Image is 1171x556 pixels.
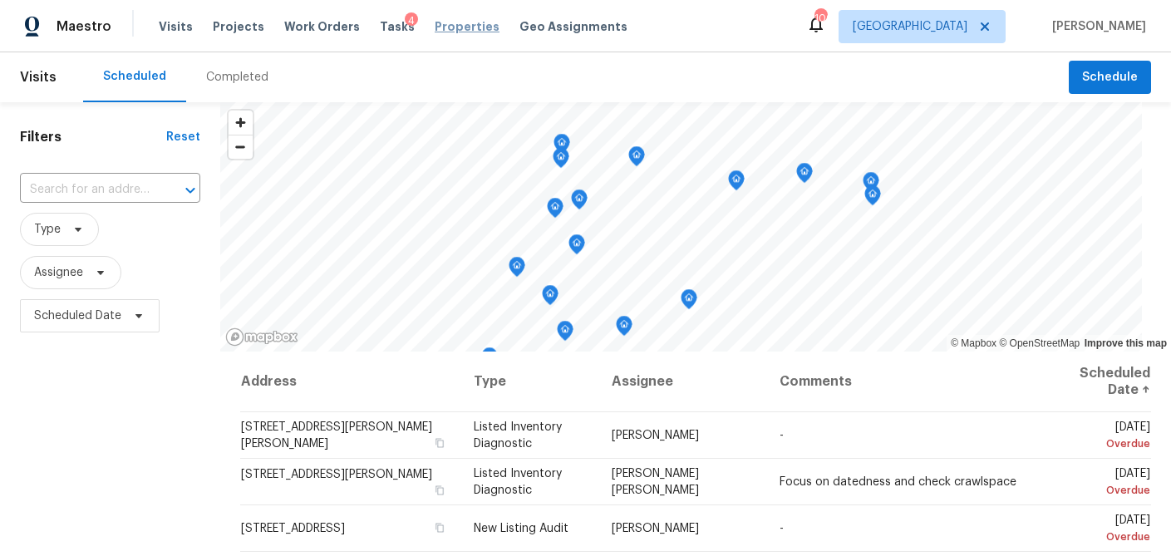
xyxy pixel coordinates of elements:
[435,18,499,35] span: Properties
[1040,352,1151,412] th: Scheduled Date ↑
[481,347,498,373] div: Map marker
[568,234,585,260] div: Map marker
[474,421,562,450] span: Listed Inventory Diagnostic
[241,523,345,534] span: [STREET_ADDRESS]
[553,148,569,174] div: Map marker
[616,316,632,342] div: Map marker
[103,68,166,85] div: Scheduled
[628,146,645,172] div: Map marker
[1082,67,1138,88] span: Schedule
[229,135,253,159] button: Zoom out
[206,69,268,86] div: Completed
[612,468,699,496] span: [PERSON_NAME] [PERSON_NAME]
[780,476,1016,488] span: Focus on datedness and check crawlspace
[1053,482,1150,499] div: Overdue
[557,321,573,347] div: Map marker
[780,523,784,534] span: -
[213,18,264,35] span: Projects
[240,352,460,412] th: Address
[57,18,111,35] span: Maestro
[780,430,784,441] span: -
[229,111,253,135] button: Zoom in
[460,352,599,412] th: Type
[571,189,588,215] div: Map marker
[1069,61,1151,95] button: Schedule
[1053,514,1150,545] span: [DATE]
[951,337,996,349] a: Mapbox
[166,129,200,145] div: Reset
[380,21,415,32] span: Tasks
[766,352,1040,412] th: Comments
[1053,435,1150,452] div: Overdue
[432,520,447,535] button: Copy Address
[1046,18,1146,35] span: [PERSON_NAME]
[20,177,154,203] input: Search for an address...
[547,198,563,224] div: Map marker
[864,185,881,211] div: Map marker
[1053,421,1150,452] span: [DATE]
[20,59,57,96] span: Visits
[554,134,570,160] div: Map marker
[220,102,1142,352] canvas: Map
[681,289,697,315] div: Map marker
[34,308,121,324] span: Scheduled Date
[612,523,699,534] span: [PERSON_NAME]
[20,129,166,145] h1: Filters
[225,327,298,347] a: Mapbox homepage
[796,163,813,189] div: Map marker
[999,337,1080,349] a: OpenStreetMap
[814,10,826,27] div: 106
[509,257,525,283] div: Map marker
[1085,337,1167,349] a: Improve this map
[405,12,418,29] div: 4
[728,170,745,196] div: Map marker
[34,221,61,238] span: Type
[474,468,562,496] span: Listed Inventory Diagnostic
[159,18,193,35] span: Visits
[34,264,83,281] span: Assignee
[432,435,447,450] button: Copy Address
[853,18,967,35] span: [GEOGRAPHIC_DATA]
[474,523,568,534] span: New Listing Audit
[1053,529,1150,545] div: Overdue
[241,421,432,450] span: [STREET_ADDRESS][PERSON_NAME][PERSON_NAME]
[519,18,627,35] span: Geo Assignments
[612,430,699,441] span: [PERSON_NAME]
[863,172,879,198] div: Map marker
[229,135,253,159] span: Zoom out
[241,469,432,480] span: [STREET_ADDRESS][PERSON_NAME]
[284,18,360,35] span: Work Orders
[598,352,765,412] th: Assignee
[542,285,558,311] div: Map marker
[1053,468,1150,499] span: [DATE]
[432,483,447,498] button: Copy Address
[179,179,202,202] button: Open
